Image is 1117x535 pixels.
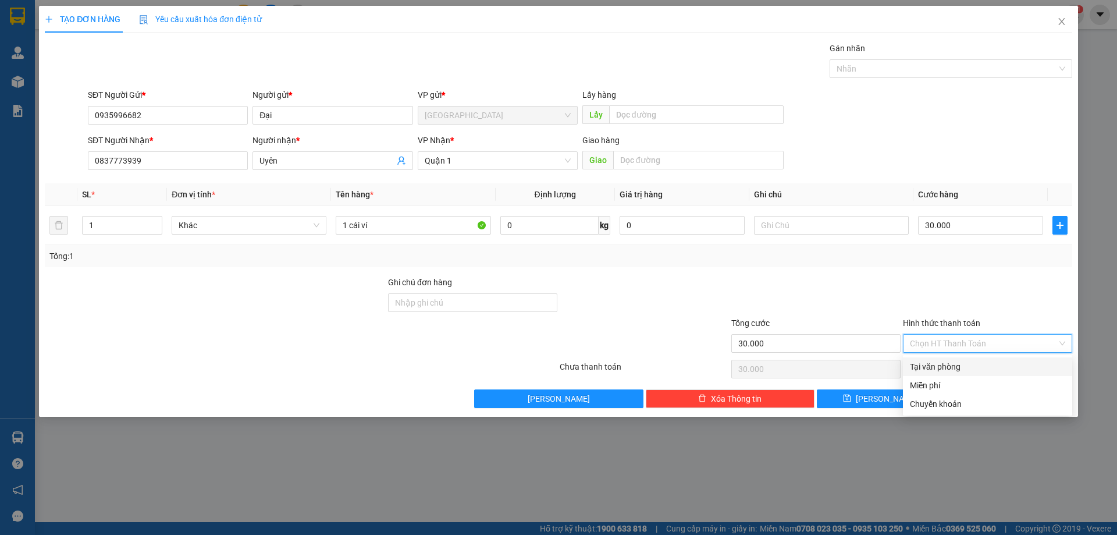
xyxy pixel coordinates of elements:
[582,151,613,169] span: Giao
[139,15,148,24] img: icon
[620,216,745,235] input: 0
[425,107,571,124] span: Nha Trang
[474,389,643,408] button: [PERSON_NAME]
[613,151,784,169] input: Dọc đường
[903,318,980,328] label: Hình thức thanh toán
[646,389,815,408] button: deleteXóa Thông tin
[418,136,450,145] span: VP Nhận
[698,394,706,403] span: delete
[252,88,412,101] div: Người gửi
[918,190,958,199] span: Cước hàng
[88,88,248,101] div: SĐT Người Gửi
[1057,17,1066,26] span: close
[910,379,1065,392] div: Miễn phí
[388,278,452,287] label: Ghi chú đơn hàng
[817,389,943,408] button: save[PERSON_NAME]
[731,318,770,328] span: Tổng cước
[45,15,120,24] span: TẠO ĐƠN HÀNG
[749,183,913,206] th: Ghi chú
[45,15,53,23] span: plus
[1053,221,1067,230] span: plus
[418,88,578,101] div: VP gửi
[609,105,784,124] input: Dọc đường
[49,250,431,263] div: Tổng: 1
[830,44,865,53] label: Gán nhãn
[425,152,571,169] span: Quận 1
[599,216,610,235] span: kg
[856,392,918,405] span: [PERSON_NAME]
[49,216,68,235] button: delete
[620,190,663,199] span: Giá trị hàng
[397,156,406,165] span: user-add
[582,90,616,100] span: Lấy hàng
[336,190,373,199] span: Tên hàng
[910,360,1065,373] div: Tại văn phòng
[1052,216,1068,235] button: plus
[910,398,1065,410] div: Chuyển khoản
[528,392,590,405] span: [PERSON_NAME]
[843,394,851,403] span: save
[711,392,762,405] span: Xóa Thông tin
[535,190,576,199] span: Định lượng
[172,190,215,199] span: Đơn vị tính
[252,134,412,147] div: Người nhận
[1045,6,1078,38] button: Close
[139,15,262,24] span: Yêu cầu xuất hóa đơn điện tử
[88,134,248,147] div: SĐT Người Nhận
[82,190,91,199] span: SL
[558,360,730,381] div: Chưa thanh toán
[336,216,490,235] input: VD: Bàn, Ghế
[582,136,620,145] span: Giao hàng
[179,217,319,234] span: Khác
[582,105,609,124] span: Lấy
[388,293,557,312] input: Ghi chú đơn hàng
[754,216,909,235] input: Ghi Chú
